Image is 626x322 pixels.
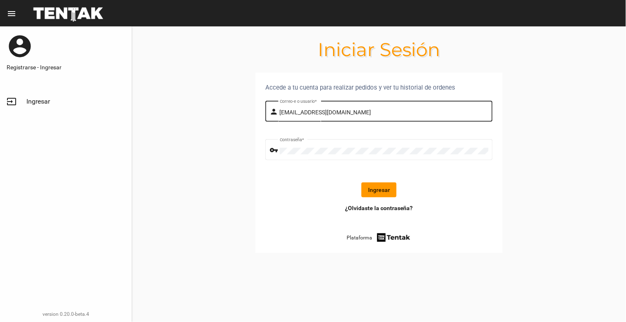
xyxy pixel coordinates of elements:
[7,310,125,318] div: version 0.20.0-beta.4
[376,232,411,243] img: tentak-firm.png
[7,97,17,107] mat-icon: input
[7,33,33,59] mat-icon: account_circle
[7,9,17,19] mat-icon: menu
[347,234,372,242] span: Plataforma
[345,204,413,212] a: ¿Olvidaste la contraseña?
[270,145,280,155] mat-icon: vpn_key
[132,43,626,56] h1: Iniciar Sesión
[361,182,397,197] button: Ingresar
[265,83,493,92] div: Accede a tu cuenta para realizar pedidos y ver tu historial de ordenes
[270,107,280,117] mat-icon: person
[347,232,411,243] a: Plataforma
[26,97,50,106] span: Ingresar
[7,63,125,71] a: Registrarse - Ingresar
